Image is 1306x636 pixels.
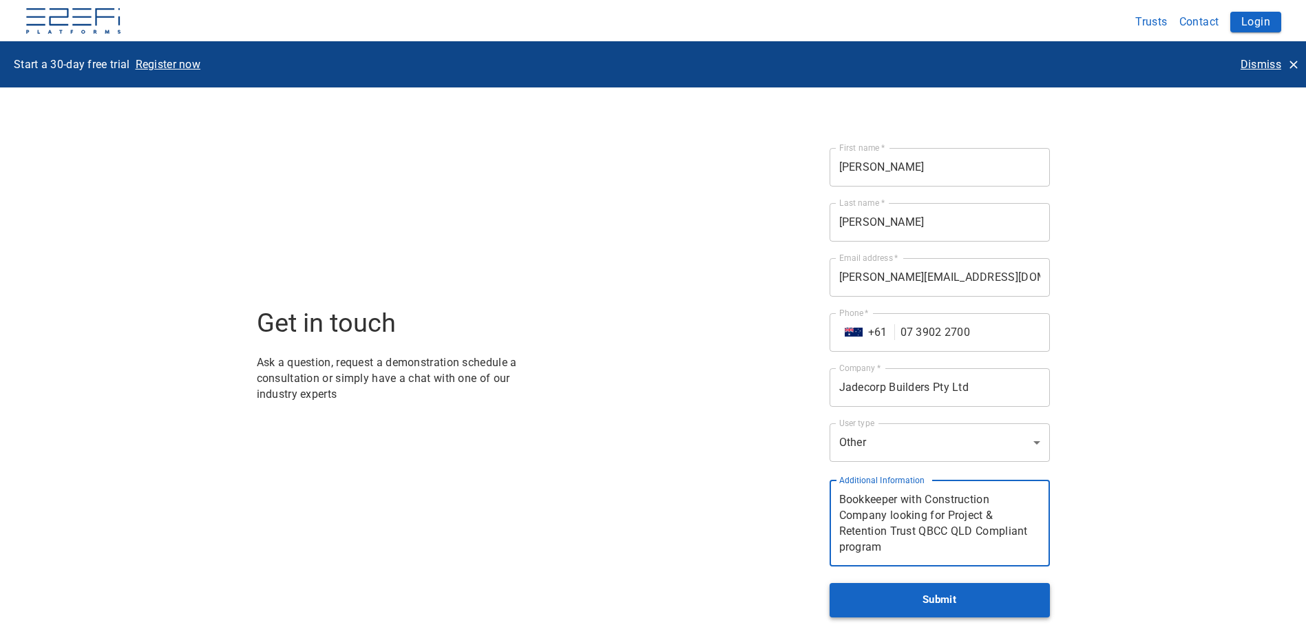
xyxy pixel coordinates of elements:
[257,308,532,338] h3: Get in touch
[830,423,1050,462] div: Other
[839,491,1040,555] textarea: Bookkeeper with Construction Company looking for Project & Retention Trust QBCC QLD Compliant pro...
[839,252,898,264] label: Email address
[845,328,863,337] img: Australia
[136,56,201,72] p: Register now
[839,307,869,319] label: Phone
[839,318,868,347] button: Select country
[130,52,207,76] button: Register now
[839,362,881,374] label: Company
[839,417,874,429] label: User type
[839,474,925,486] label: Additional Information
[14,56,130,72] p: Start a 30-day free trial
[839,197,885,209] label: Last name
[1241,56,1281,72] p: Dismiss
[1235,52,1303,76] button: Dismiss
[830,583,1050,617] button: Submit
[257,354,532,402] p: Ask a question, request a demonstration schedule a consultation or simply have a chat with one of...
[839,142,885,153] label: First name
